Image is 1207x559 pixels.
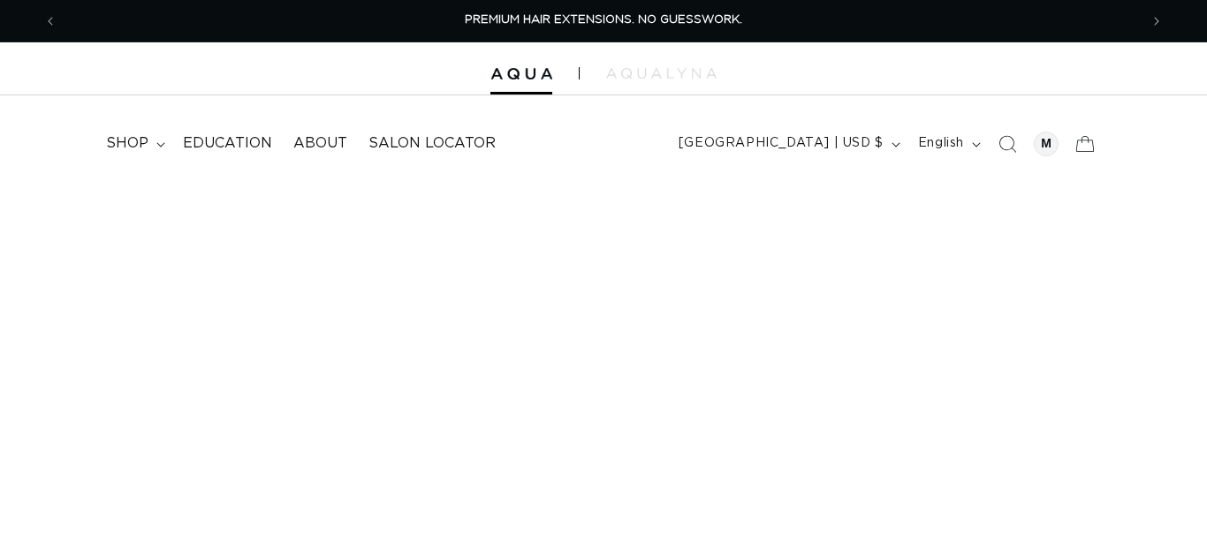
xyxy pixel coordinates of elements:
button: Next announcement [1137,4,1176,38]
img: aqualyna.com [606,68,717,79]
span: PREMIUM HAIR EXTENSIONS. NO GUESSWORK. [465,14,742,26]
a: About [283,124,358,163]
summary: shop [95,124,172,163]
span: Education [183,134,272,153]
button: English [907,127,988,161]
img: Aqua Hair Extensions [490,68,552,80]
button: Previous announcement [31,4,70,38]
summary: Search [988,125,1027,163]
span: Salon Locator [368,134,496,153]
a: Salon Locator [358,124,506,163]
a: Education [172,124,283,163]
span: English [918,134,964,153]
button: [GEOGRAPHIC_DATA] | USD $ [668,127,907,161]
span: About [293,134,347,153]
span: [GEOGRAPHIC_DATA] | USD $ [679,134,884,153]
span: shop [106,134,148,153]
